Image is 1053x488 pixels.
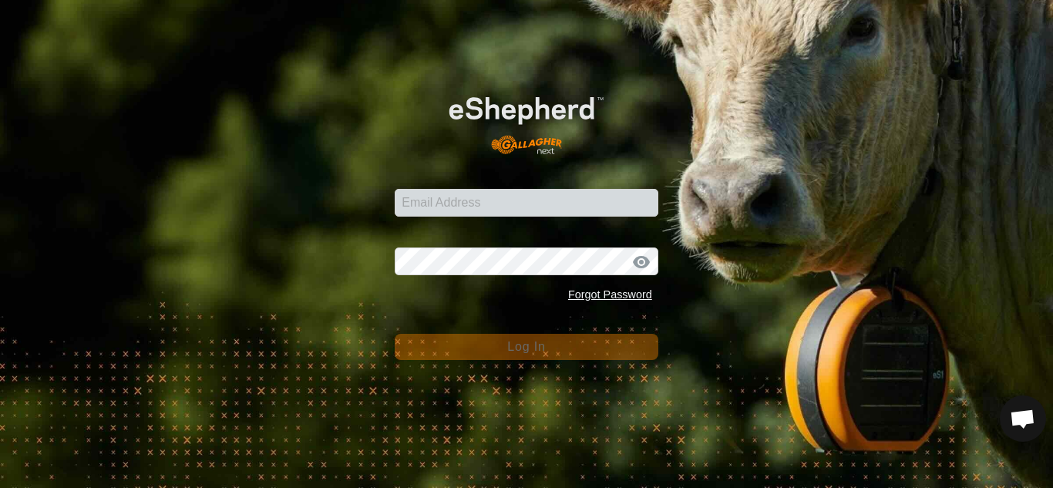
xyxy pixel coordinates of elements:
[1000,395,1046,442] div: Open chat
[395,189,658,217] input: Email Address
[507,340,545,353] span: Log In
[421,75,631,164] img: E-shepherd Logo
[568,288,652,301] a: Forgot Password
[395,334,658,360] button: Log In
